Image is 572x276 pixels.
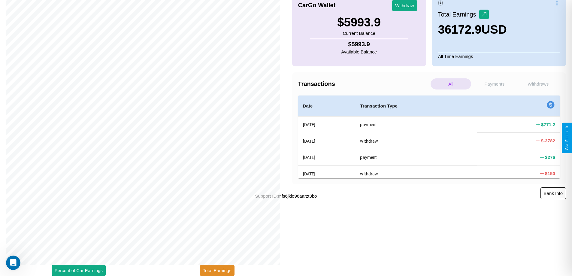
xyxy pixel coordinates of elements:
p: Current Balance [337,29,381,37]
iframe: Intercom live chat [6,256,20,270]
th: [DATE] [298,133,356,149]
button: Percent of Car Earnings [52,265,106,276]
h4: $ 771.2 [541,121,555,128]
h3: 36172.9 USD [438,23,507,36]
p: Withdraws [518,78,558,89]
div: Give Feedback [565,126,569,150]
h4: Date [303,102,351,110]
h4: $ 150 [545,170,555,177]
th: [DATE] [298,117,356,133]
p: All Time Earnings [438,52,560,60]
th: withdraw [355,165,477,182]
th: [DATE] [298,149,356,165]
th: payment [355,117,477,133]
button: Total Earnings [200,265,235,276]
button: Bank Info [540,187,566,199]
p: Available Balance [341,48,377,56]
p: Total Earnings [438,9,479,20]
h4: $ 5993.9 [341,41,377,48]
th: payment [355,149,477,165]
h4: Transaction Type [360,102,472,110]
th: withdraw [355,133,477,149]
h4: Transactions [298,80,429,87]
p: Payments [474,78,515,89]
h4: CarGo Wallet [298,2,336,9]
p: Support ID: mfs6jkio96aarzt3bo [255,192,317,200]
h4: $ -3782 [541,138,555,144]
p: All [431,78,471,89]
h4: $ 276 [545,154,555,160]
h3: $ 5993.9 [337,16,381,29]
th: [DATE] [298,165,356,182]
